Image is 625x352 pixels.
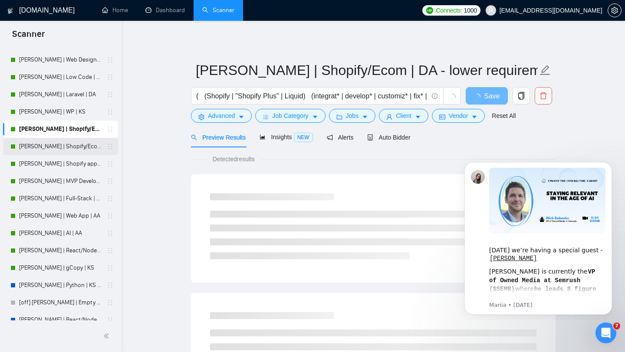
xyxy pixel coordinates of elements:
span: user [386,114,392,120]
a: [PERSON_NAME] | Shopify/Ecom | DA - lower requirements [19,121,102,138]
span: edit [539,65,551,76]
span: holder [107,282,114,289]
span: Connects: [436,6,462,15]
span: caret-down [362,114,368,120]
span: holder [107,195,114,202]
button: idcardVendorcaret-down [432,109,485,123]
span: Auto Bidder [367,134,410,141]
img: logo [7,4,13,18]
span: holder [107,247,114,254]
span: setting [608,7,621,14]
input: Search Freelance Jobs... [196,91,428,101]
span: holder [107,316,114,323]
a: [PERSON_NAME] | gCopy | KS [19,259,102,277]
span: holder [107,160,114,167]
button: barsJob Categorycaret-down [255,109,325,123]
button: delete [535,87,552,104]
span: holder [107,143,114,150]
span: holder [107,91,114,98]
span: holder [107,56,114,63]
span: holder [107,108,114,115]
span: caret-down [471,114,477,120]
span: folder [336,114,342,120]
a: [PERSON_NAME] | WP | KS [19,103,102,121]
span: loading [474,94,484,101]
span: holder [107,264,114,271]
span: info-circle [432,93,437,99]
a: [PERSON_NAME] | React/Node | AA [19,242,102,259]
a: [PERSON_NAME] | Python | KS - WIP [19,277,102,294]
span: Vendor [449,111,468,121]
span: Client [396,111,411,121]
span: holder [107,230,114,237]
span: holder [107,126,114,133]
span: search [191,134,197,140]
span: bars [263,114,269,120]
button: folderJobscaret-down [329,109,376,123]
span: robot [367,134,373,140]
span: caret-down [238,114,244,120]
a: [PERSON_NAME] | Low Code | DA [19,68,102,86]
button: setting [608,3,622,17]
a: searchScanner [202,7,234,14]
button: Save [466,87,508,104]
a: [PERSON_NAME] | Shopify app | DA [19,155,102,173]
a: [PERSON_NAME] | React/Node | KS - WIP [19,311,102,329]
a: [PERSON_NAME] | Web App | AA [19,207,102,225]
span: caret-down [312,114,318,120]
a: dashboardDashboard [145,7,185,14]
span: Alerts [327,134,354,141]
a: homeHome [102,7,128,14]
span: notification [327,134,333,140]
span: Save [484,91,500,101]
a: [PERSON_NAME] | Laravel | DA [19,86,102,103]
button: settingAdvancedcaret-down [191,109,252,123]
span: loading [448,94,456,101]
span: 1000 [464,6,477,15]
iframe: Intercom notifications message [451,154,625,320]
span: holder [107,74,114,81]
input: Scanner name... [196,59,538,81]
span: NEW [294,133,313,142]
span: holder [107,178,114,185]
span: Jobs [346,111,359,121]
a: [PERSON_NAME] | AI | AA [19,225,102,242]
button: copy [513,87,530,104]
iframe: Intercom live chat [595,323,616,343]
span: Job Category [272,111,308,121]
span: copy [513,92,530,100]
span: Scanner [5,28,52,46]
span: holder [107,299,114,306]
span: delete [535,92,552,100]
span: double-left [103,332,112,340]
a: Reset All [492,111,516,121]
span: Insights [260,134,312,140]
span: Preview Results [191,134,246,141]
span: idcard [439,114,445,120]
a: [PERSON_NAME] | Full-Stack | AA [19,190,102,207]
span: 7 [613,323,620,329]
span: Detected results [207,154,261,164]
span: caret-down [415,114,421,120]
span: holder [107,212,114,219]
span: user [488,7,494,13]
span: Advanced [208,111,235,121]
a: [off] [PERSON_NAME] | Empty for future | AA [19,294,102,311]
img: upwork-logo.png [426,7,433,14]
button: userClientcaret-down [379,109,428,123]
span: area-chart [260,134,266,140]
a: [PERSON_NAME] | Web Design | DA [19,51,102,68]
a: [PERSON_NAME] | Shopify/Ecom | DA [19,138,102,155]
a: setting [608,7,622,14]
